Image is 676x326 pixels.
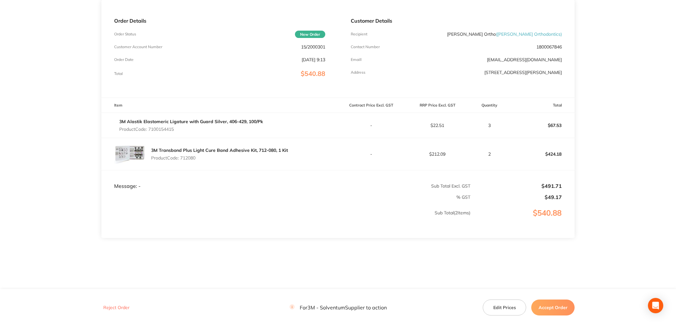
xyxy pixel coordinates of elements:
p: 3 [471,123,508,128]
p: Contact Number [351,45,380,49]
p: $540.88 [471,209,575,230]
th: Contract Price Excl. GST [338,98,404,113]
p: [DATE] 9:13 [302,57,325,62]
span: New Order [295,31,325,38]
p: 2 [471,152,508,157]
p: Product Code: 712080 [151,155,288,160]
p: Customer Account Number [114,45,162,49]
a: [EMAIL_ADDRESS][DOMAIN_NAME] [487,57,562,63]
th: Quantity [471,98,509,113]
p: Address [351,70,365,75]
p: $491.71 [471,183,562,189]
img: bTluaDk1eQ [114,138,146,170]
a: 3M Transbond Plus Light Cure Band Adhesive Kit, 712-080, 1 Kit [151,147,288,153]
p: - [338,152,404,157]
button: Reject Order [101,305,131,310]
p: Total [114,71,123,76]
p: $49.17 [471,194,562,200]
p: Recipient [351,32,367,36]
p: 1800067846 [536,44,562,49]
span: $540.88 [301,70,325,78]
th: Total [508,98,575,113]
td: Message: - [101,170,338,189]
span: ( [PERSON_NAME] Orthodontics ) [496,31,562,37]
p: Emaill [351,57,362,62]
div: Open Intercom Messenger [648,298,663,313]
th: Item [101,98,338,113]
p: Order Status [114,32,136,36]
button: Edit Prices [483,300,526,315]
p: $424.18 [509,146,574,162]
p: Product Code: 7100154415 [119,127,263,132]
button: Accept Order [531,300,575,315]
p: Customer Details [351,18,562,24]
p: [PERSON_NAME] Ortho [447,32,562,37]
p: 15/2000301 [301,44,325,49]
p: % GST [102,195,470,200]
th: RRP Price Excl. GST [404,98,471,113]
p: $67.53 [509,118,574,133]
p: Order Date [114,57,134,62]
p: $22.51 [405,123,470,128]
p: [STREET_ADDRESS][PERSON_NAME] [484,70,562,75]
p: Order Details [114,18,325,24]
a: 3M Alastik Elastomeric Ligature with Guard Silver, 406-429, 100/Pk [119,119,263,124]
p: Sub Total ( 2 Items) [102,210,470,228]
p: For 3M - Solventum Supplier to action [290,304,387,310]
p: - [338,123,404,128]
p: $212.09 [405,152,470,157]
p: Sub Total Excl. GST [338,183,470,189]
